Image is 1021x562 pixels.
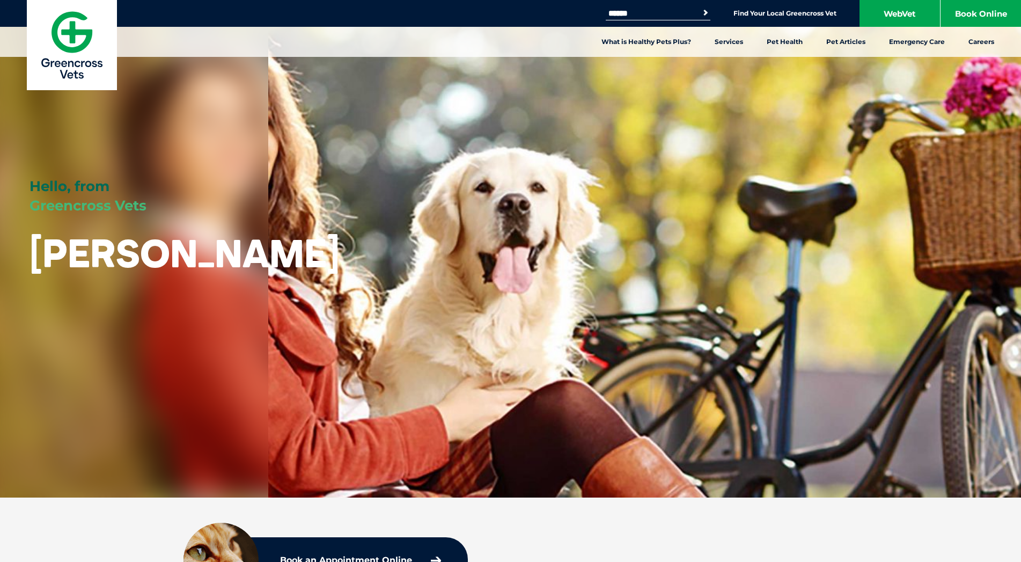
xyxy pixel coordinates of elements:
a: What is Healthy Pets Plus? [590,27,703,57]
a: Pet Articles [814,27,877,57]
a: Emergency Care [877,27,957,57]
a: Find Your Local Greencross Vet [733,9,836,18]
a: Careers [957,27,1006,57]
h1: [PERSON_NAME] [30,232,340,274]
span: Hello, from [30,178,109,195]
a: Pet Health [755,27,814,57]
a: Services [703,27,755,57]
span: Greencross Vets [30,197,146,214]
button: Search [700,8,711,18]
